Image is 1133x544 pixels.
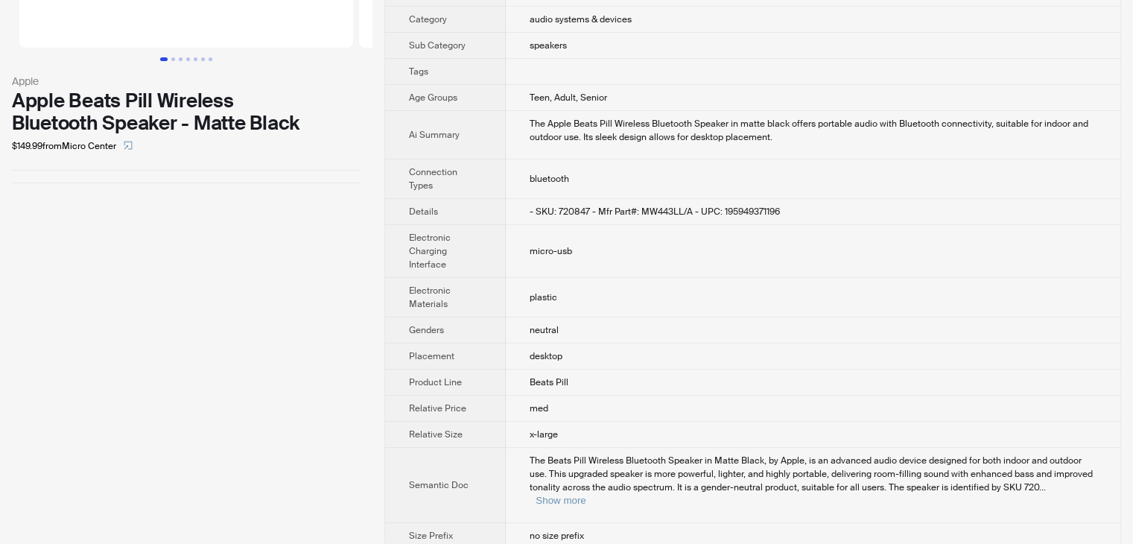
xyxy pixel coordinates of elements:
span: Product Line [409,376,462,388]
button: Go to slide 4 [186,57,190,61]
span: no size prefix [530,530,584,542]
span: select [124,141,133,150]
span: ... [1039,481,1046,493]
span: Ai Summary [409,129,460,141]
span: desktop [530,350,562,362]
div: The Beats Pill Wireless Bluetooth Speaker in Matte Black, by Apple, is an advanced audio device d... [530,454,1096,507]
span: Tags [409,66,428,78]
span: x-large [530,428,558,440]
span: audio systems & devices [530,13,632,25]
span: micro-usb [530,245,572,257]
span: neutral [530,324,559,336]
span: Genders [409,324,444,336]
span: The Beats Pill Wireless Bluetooth Speaker in Matte Black, by Apple, is an advanced audio device d... [530,455,1093,493]
span: Electronic Charging Interface [409,232,451,271]
span: plastic [530,291,557,303]
div: The Apple Beats Pill Wireless Bluetooth Speaker in matte black offers portable audio with Bluetoo... [530,117,1096,144]
button: Go to slide 2 [171,57,175,61]
div: $149.99 from Micro Center [12,134,361,158]
span: Size Prefix [409,530,453,542]
span: Relative Size [409,428,463,440]
button: Expand [536,495,585,506]
span: Details [409,206,438,218]
span: Age Groups [409,92,457,104]
button: Go to slide 3 [179,57,183,61]
span: Relative Price [409,402,466,414]
div: Apple [12,73,361,89]
span: - SKU: 720847 - Mfr Part#: MW443LL/A - UPC: 195949371196 [530,206,780,218]
span: Sub Category [409,39,466,51]
span: speakers [530,39,567,51]
button: Go to slide 5 [194,57,197,61]
span: Category [409,13,447,25]
span: Connection Types [409,166,457,192]
span: Teen, Adult, Senior [530,92,607,104]
div: Apple Beats Pill Wireless Bluetooth Speaker - Matte Black [12,89,361,134]
span: Beats Pill [530,376,568,388]
span: Semantic Doc [409,479,469,491]
span: bluetooth [530,173,569,185]
span: Electronic Materials [409,285,451,310]
button: Go to slide 1 [160,57,168,61]
span: med [530,402,548,414]
span: Placement [409,350,454,362]
button: Go to slide 6 [201,57,205,61]
button: Go to slide 7 [209,57,212,61]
